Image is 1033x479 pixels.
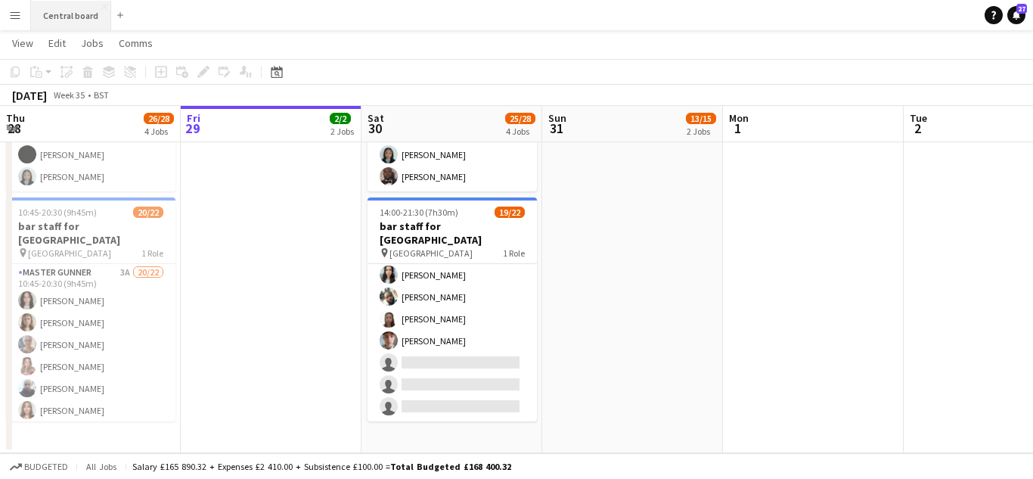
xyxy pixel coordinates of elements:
[50,89,88,101] span: Week 35
[48,36,66,50] span: Edit
[505,113,535,124] span: 25/28
[686,113,716,124] span: 13/15
[28,247,111,259] span: [GEOGRAPHIC_DATA]
[548,111,566,125] span: Sun
[83,461,119,472] span: All jobs
[330,113,351,124] span: 2/2
[365,120,384,137] span: 30
[18,207,97,218] span: 10:45-20:30 (9h45m)
[4,120,25,137] span: 28
[81,36,104,50] span: Jobs
[6,33,39,53] a: View
[1016,4,1027,14] span: 27
[42,33,72,53] a: Edit
[6,219,175,247] h3: bar staff for [GEOGRAPHIC_DATA]
[12,36,33,50] span: View
[113,33,159,53] a: Comms
[389,247,473,259] span: [GEOGRAPHIC_DATA]
[506,126,535,137] div: 4 Jobs
[495,207,525,218] span: 19/22
[368,219,537,247] h3: bar staff for [GEOGRAPHIC_DATA]
[75,33,110,53] a: Jobs
[1007,6,1025,24] a: 27
[8,459,70,475] button: Budgeted
[144,113,174,124] span: 26/28
[141,247,163,259] span: 1 Role
[6,111,25,125] span: Thu
[390,461,511,472] span: Total Budgeted £168 400.32
[330,126,354,137] div: 2 Jobs
[94,89,109,101] div: BST
[368,111,384,125] span: Sat
[144,126,173,137] div: 4 Jobs
[910,111,927,125] span: Tue
[119,36,153,50] span: Comms
[546,120,566,137] span: 31
[133,207,163,218] span: 20/22
[727,120,749,137] span: 1
[31,1,111,30] button: Central board
[907,120,927,137] span: 2
[132,461,511,472] div: Salary £165 890.32 + Expenses £2 410.00 + Subsistence £100.00 =
[687,126,715,137] div: 2 Jobs
[368,198,537,421] app-job-card: 14:00-21:30 (7h30m)19/22bar staff for [GEOGRAPHIC_DATA] [GEOGRAPHIC_DATA]1 Role[PERSON_NAME][PERS...
[6,198,175,421] app-job-card: 10:45-20:30 (9h45m)20/22bar staff for [GEOGRAPHIC_DATA] [GEOGRAPHIC_DATA]1 RoleMaster Gunner3A20/...
[185,120,200,137] span: 29
[187,111,200,125] span: Fri
[24,462,68,472] span: Budgeted
[12,88,47,103] div: [DATE]
[729,111,749,125] span: Mon
[380,207,458,218] span: 14:00-21:30 (7h30m)
[503,247,525,259] span: 1 Role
